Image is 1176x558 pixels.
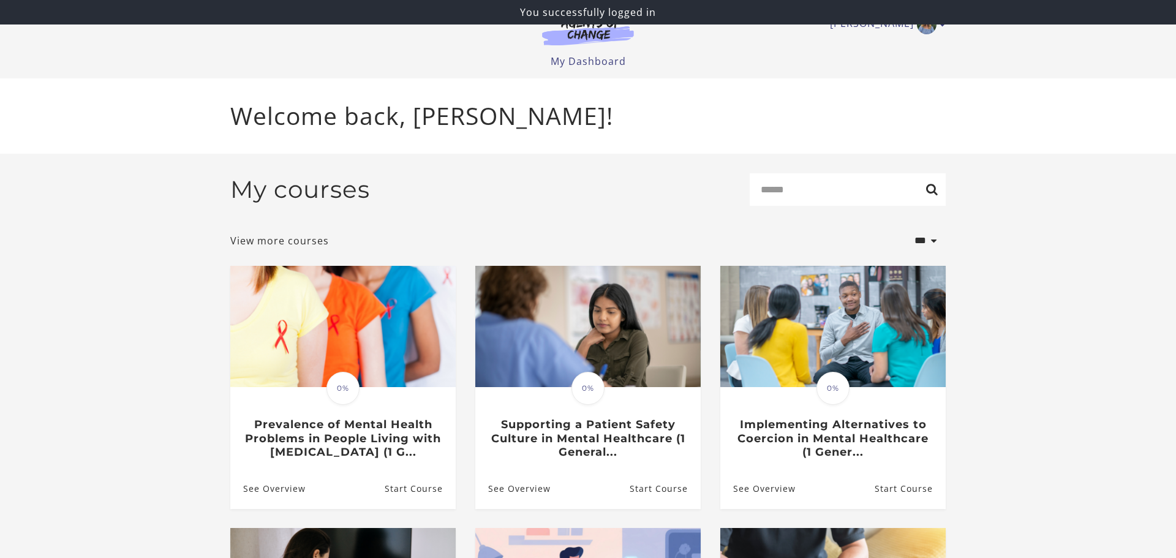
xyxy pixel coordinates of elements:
[385,469,456,508] a: Prevalence of Mental Health Problems in People Living with HIV (1 G...: Resume Course
[816,372,850,405] span: 0%
[830,15,940,34] a: Toggle menu
[326,372,360,405] span: 0%
[488,418,687,459] h3: Supporting a Patient Safety Culture in Mental Healthcare (1 General...
[571,372,605,405] span: 0%
[230,469,306,508] a: Prevalence of Mental Health Problems in People Living with HIV (1 G...: See Overview
[875,469,946,508] a: Implementing Alternatives to Coercion in Mental Healthcare (1 Gener...: Resume Course
[733,418,932,459] h3: Implementing Alternatives to Coercion in Mental Healthcare (1 Gener...
[630,469,701,508] a: Supporting a Patient Safety Culture in Mental Healthcare (1 General...: Resume Course
[5,5,1171,20] p: You successfully logged in
[243,418,442,459] h3: Prevalence of Mental Health Problems in People Living with [MEDICAL_DATA] (1 G...
[720,469,796,508] a: Implementing Alternatives to Coercion in Mental Healthcare (1 Gener...: See Overview
[529,17,647,45] img: Agents of Change Logo
[230,175,370,204] h2: My courses
[551,55,626,68] a: My Dashboard
[475,469,551,508] a: Supporting a Patient Safety Culture in Mental Healthcare (1 General...: See Overview
[230,98,946,134] p: Welcome back, [PERSON_NAME]!
[230,233,329,248] a: View more courses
